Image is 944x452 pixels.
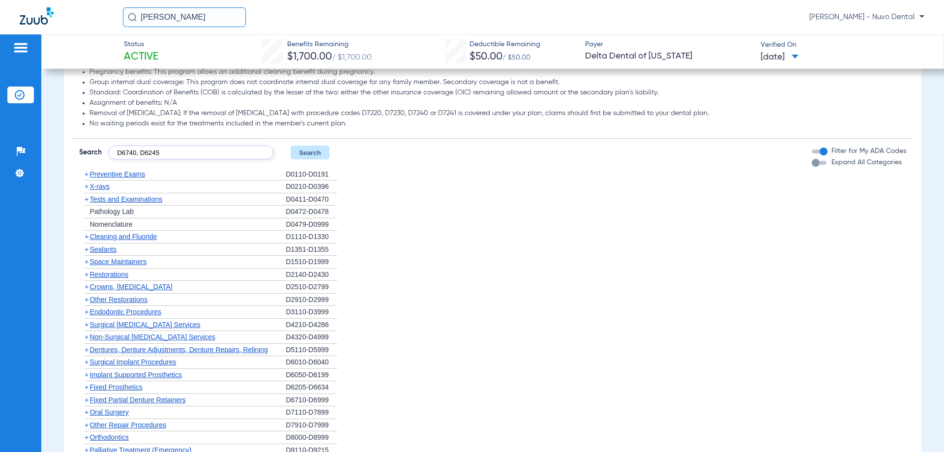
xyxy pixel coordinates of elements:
span: Implant Supported Prosthetics [89,371,182,379]
span: Active [124,50,158,64]
span: Fixed Partial Denture Retainers [89,396,185,404]
label: Filter for My ADA Codes [829,146,906,156]
li: No waiting periods exist for the treatments included in the member's current plan. [89,120,906,128]
span: Non-Surgical [MEDICAL_DATA] Services [89,333,215,341]
li: Group internal dual coverage: This program does not coordinate internal dual coverage for any fam... [89,78,906,87]
span: Endodontic Procedures [89,308,161,316]
span: + [85,346,88,354]
div: D1351-D1355 [286,243,337,256]
div: D0479-D0999 [286,218,337,231]
div: D1510-D1999 [286,256,337,269]
span: Restorations [89,271,128,278]
span: Status [124,39,158,50]
span: Other Restorations [89,296,147,303]
div: D5110-D5999 [286,344,337,357]
span: + [85,321,88,329]
span: Pathology Lab [89,208,134,215]
span: Cleaning and Fluoride [89,233,157,241]
span: X-rays [89,182,109,190]
li: Assignment of benefits: N/A [89,99,906,108]
span: [DATE] [761,51,798,63]
div: D8000-D8999 [286,431,337,444]
span: + [85,233,88,241]
span: Oral Surgery [89,408,128,416]
input: Search for patients [123,7,246,27]
div: D2910-D2999 [286,294,337,306]
span: + [85,296,88,303]
span: + [85,433,88,441]
div: D7110-D7899 [286,406,337,419]
span: Crowns, [MEDICAL_DATA] [89,283,172,291]
span: + [85,258,88,266]
div: D6710-D6999 [286,394,337,407]
span: + [85,421,88,429]
span: + [85,271,88,278]
div: D0210-D0396 [286,181,337,193]
div: D2140-D2430 [286,269,337,281]
div: D6010-D6040 [286,356,337,369]
li: Pregnancy benefits: This program allows an additional cleaning benefit during pregnancy. [89,68,906,77]
span: Payer [585,39,752,50]
div: D3110-D3999 [286,306,337,319]
div: D7910-D7999 [286,419,337,432]
div: D0472-D0478 [286,206,337,218]
span: Tests and Examinations [89,195,162,203]
span: + [85,195,88,203]
span: Expand All Categories [831,159,902,166]
span: + [85,308,88,316]
span: Surgical [MEDICAL_DATA] Services [89,321,200,329]
span: Orthodontics [89,433,128,441]
span: $1,700.00 [287,52,332,62]
span: Search [79,148,102,157]
span: + [85,245,88,253]
span: + [85,170,88,178]
div: D0411-D0470 [286,193,337,206]
span: $50.00 [470,52,502,62]
div: D6205-D6634 [286,381,337,394]
li: Standard: Coordination of Benefits (COB) is calculated by the lesser of the two: either the other... [89,89,906,97]
span: Preventive Exams [89,170,145,178]
div: D4210-D4286 [286,319,337,331]
span: Delta Dental of [US_STATE] [585,50,752,62]
span: Surgical Implant Procedures [89,358,176,366]
li: Removal of [MEDICAL_DATA]: If the removal of [MEDICAL_DATA] with procedure codes D7220, D7230, D7... [89,109,906,118]
span: + [85,408,88,416]
span: + [85,358,88,366]
div: D6050-D6199 [286,369,337,382]
span: / $50.00 [502,54,531,61]
span: Verified On [761,40,928,50]
span: + [85,371,88,379]
div: D1110-D1330 [286,231,337,243]
span: Other Repair Procedures [89,421,166,429]
span: Fixed Prosthetics [89,383,142,391]
span: Deductible Remaining [470,39,540,50]
span: [PERSON_NAME] - Nuvo Dental [809,12,924,22]
span: + [85,383,88,391]
div: D4320-D4999 [286,331,337,344]
span: + [85,283,88,291]
span: + [85,333,88,341]
img: Zuub Logo [20,7,54,25]
div: D2510-D2799 [286,281,337,294]
span: + [85,182,88,190]
iframe: Chat Widget [895,405,944,452]
span: Nomenclature [89,220,132,228]
span: / $1,700.00 [332,54,372,61]
div: D0110-D0191 [286,168,337,181]
input: Search by ADA code or keyword… [108,146,273,159]
span: Benefits Remaining [287,39,372,50]
span: + [85,396,88,404]
button: Search [291,146,329,159]
img: hamburger-icon [13,42,29,54]
span: Dentures, Denture Adjustments, Denture Repairs, Relining [89,346,268,354]
img: Search Icon [128,13,137,22]
span: Space Maintainers [89,258,147,266]
span: Sealants [89,245,116,253]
